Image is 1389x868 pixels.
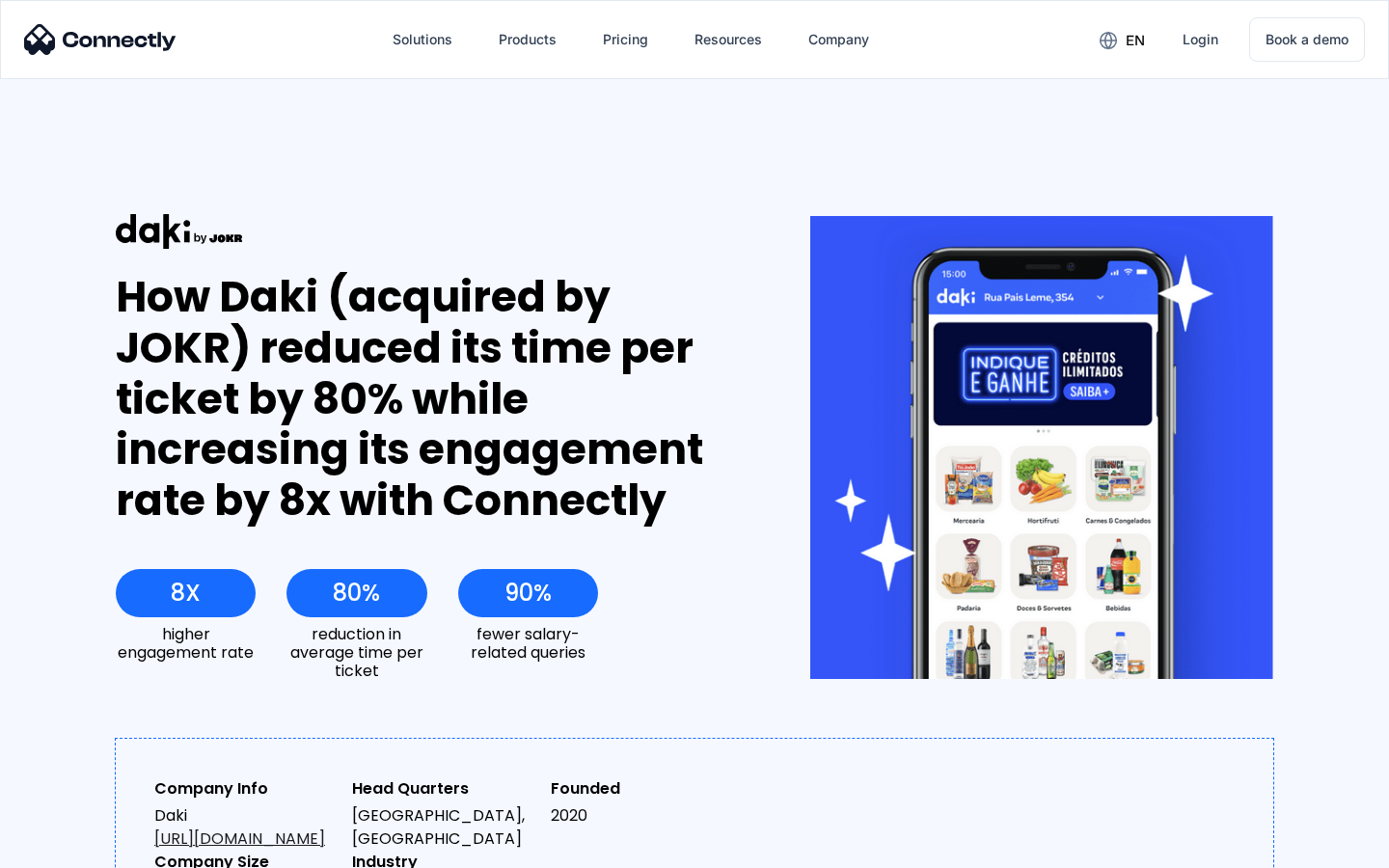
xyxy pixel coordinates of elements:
div: Resources [694,26,762,53]
div: Products [499,26,557,53]
div: 90% [504,580,552,607]
div: How Daki (acquired by JOKR) reduced its time per ticket by 80% while increasing its engagement ra... [116,272,740,527]
div: Solutions [393,26,452,53]
div: en [1126,27,1145,54]
div: 8X [171,580,201,607]
div: Company [808,26,869,53]
div: Head Quarters [352,777,534,800]
div: reduction in average time per ticket [286,625,426,681]
div: [GEOGRAPHIC_DATA], [GEOGRAPHIC_DATA] [352,804,534,851]
div: Daki [154,804,337,851]
a: Pricing [587,16,664,63]
div: Login [1183,26,1218,53]
div: 2020 [551,804,733,827]
div: higher engagement rate [116,625,256,662]
div: Company Info [154,777,337,800]
a: Login [1167,16,1234,63]
aside: Language selected: English [19,834,116,861]
a: [URL][DOMAIN_NAME] [154,827,325,850]
a: Book a demo [1249,17,1365,62]
ul: Language list [39,834,116,861]
img: Connectly Logo [24,24,177,55]
div: 80% [333,580,380,607]
div: Founded [551,777,733,800]
div: fewer salary-related queries [458,625,598,662]
div: Pricing [603,26,648,53]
